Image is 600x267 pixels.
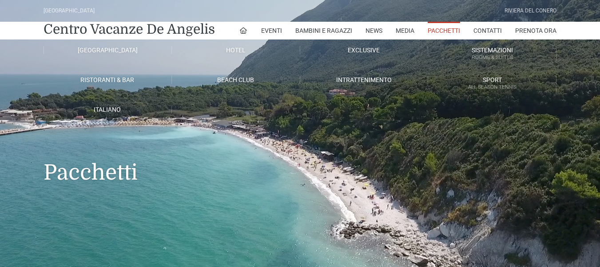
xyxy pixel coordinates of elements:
[172,46,300,54] a: Hotel
[366,22,382,39] a: News
[428,76,556,92] a: SportAll Season Tennis
[44,120,556,198] h1: Pacchetti
[94,106,121,113] span: Italiano
[428,46,556,63] a: SistemazioniRooms & Suites
[428,83,556,91] small: All Season Tennis
[396,22,414,39] a: Media
[261,22,282,39] a: Eventi
[44,106,172,114] a: Italiano
[44,20,215,38] a: Centro Vacanze De Angelis
[300,76,429,84] a: Intrattenimento
[44,46,172,54] a: [GEOGRAPHIC_DATA]
[172,76,300,84] a: Beach Club
[473,22,502,39] a: Contatti
[295,22,352,39] a: Bambini e Ragazzi
[428,53,556,62] small: Rooms & Suites
[44,7,95,15] div: [GEOGRAPHIC_DATA]
[428,22,460,39] a: Pacchetti
[515,22,556,39] a: Prenota Ora
[300,46,429,54] a: Exclusive
[44,76,172,84] a: Ristoranti & Bar
[505,7,556,15] div: Riviera Del Conero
